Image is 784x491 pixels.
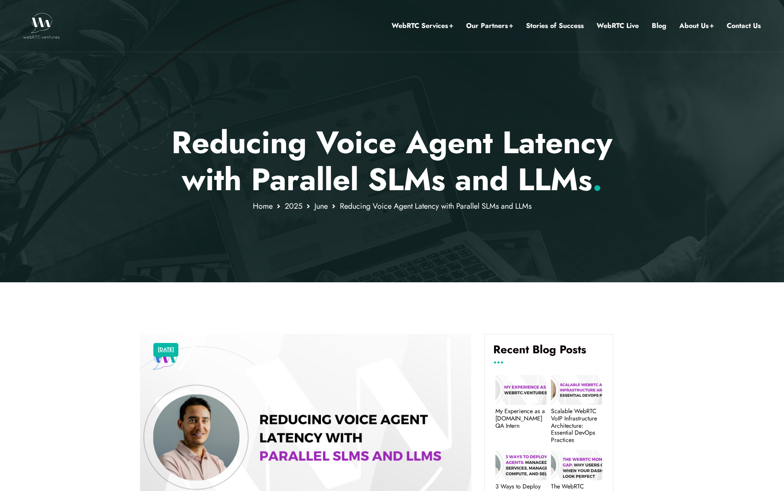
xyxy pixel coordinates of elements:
a: [DATE] [158,344,174,355]
a: Contact Us [727,20,761,31]
a: Scalable WebRTC VoIP Infrastructure Architecture: Essential DevOps Practices [551,408,602,444]
p: Reducing Voice Agent Latency with Parallel SLMs and LLMs [140,124,644,198]
img: WebRTC.ventures [23,13,60,39]
span: . [592,157,602,202]
a: About Us [679,20,714,31]
a: My Experience as a [DOMAIN_NAME] QA Intern [495,408,547,429]
span: Reducing Voice Agent Latency with Parallel SLMs and LLMs [340,201,532,212]
a: Home [253,201,273,212]
a: WebRTC Live [597,20,639,31]
a: Our Partners [466,20,513,31]
a: WebRTC Services [392,20,453,31]
a: Blog [652,20,666,31]
a: Stories of Success [526,20,584,31]
a: 2025 [285,201,302,212]
a: June [314,201,328,212]
h4: Recent Blog Posts [493,343,604,363]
